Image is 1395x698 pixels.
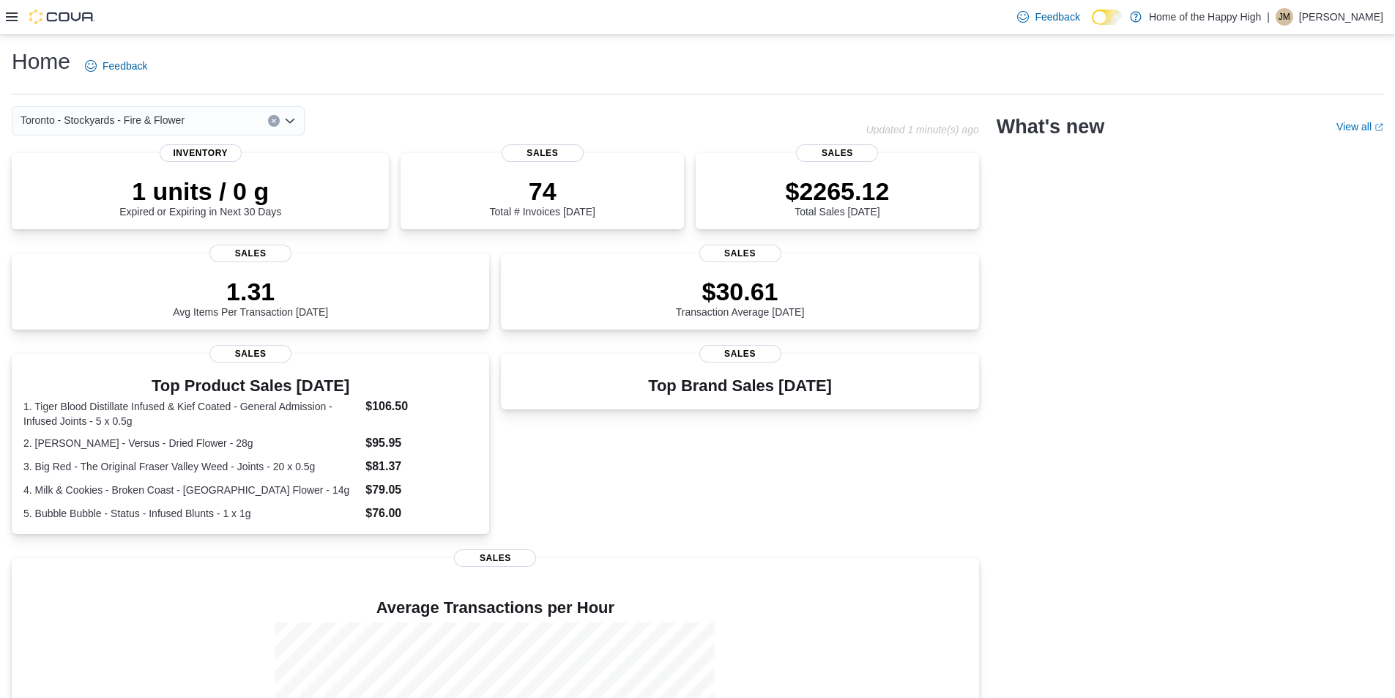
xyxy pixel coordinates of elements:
[1374,123,1383,132] svg: External link
[23,459,360,474] dt: 3. Big Red - The Original Fraser Valley Weed - Joints - 20 x 0.5g
[490,177,595,218] div: Total # Invoices [DATE]
[29,10,95,24] img: Cova
[1336,121,1383,133] a: View allExternal link
[209,345,291,363] span: Sales
[454,549,536,567] span: Sales
[676,277,805,306] p: $30.61
[365,434,477,452] dd: $95.95
[284,115,296,127] button: Open list of options
[23,377,477,395] h3: Top Product Sales [DATE]
[1279,8,1290,26] span: JM
[796,144,878,162] span: Sales
[648,377,832,395] h3: Top Brand Sales [DATE]
[103,59,147,73] span: Feedback
[502,144,584,162] span: Sales
[160,144,242,162] span: Inventory
[365,481,477,499] dd: $79.05
[268,115,280,127] button: Clear input
[699,245,781,262] span: Sales
[12,47,70,76] h1: Home
[490,177,595,206] p: 74
[997,115,1104,138] h2: What's new
[23,436,360,450] dt: 2. [PERSON_NAME] - Versus - Dried Flower - 28g
[173,277,328,306] p: 1.31
[785,177,889,218] div: Total Sales [DATE]
[676,277,805,318] div: Transaction Average [DATE]
[1092,10,1123,25] input: Dark Mode
[23,399,360,428] dt: 1. Tiger Blood Distillate Infused & Kief Coated - General Admission - Infused Joints - 5 x 0.5g
[785,177,889,206] p: $2265.12
[119,177,281,218] div: Expired or Expiring in Next 30 Days
[365,398,477,415] dd: $106.50
[1011,2,1085,31] a: Feedback
[209,245,291,262] span: Sales
[23,483,360,497] dt: 4. Milk & Cookies - Broken Coast - [GEOGRAPHIC_DATA] Flower - 14g
[1035,10,1079,24] span: Feedback
[79,51,153,81] a: Feedback
[1299,8,1383,26] p: [PERSON_NAME]
[699,345,781,363] span: Sales
[119,177,281,206] p: 1 units / 0 g
[23,506,360,521] dt: 5. Bubble Bubble - Status - Infused Blunts - 1 x 1g
[173,277,328,318] div: Avg Items Per Transaction [DATE]
[1149,8,1261,26] p: Home of the Happy High
[365,458,477,475] dd: $81.37
[21,111,185,129] span: Toronto - Stockyards - Fire & Flower
[1276,8,1293,26] div: Jayrell McDonald
[23,599,967,617] h4: Average Transactions per Hour
[866,124,979,135] p: Updated 1 minute(s) ago
[1267,8,1270,26] p: |
[365,505,477,522] dd: $76.00
[1092,25,1093,26] span: Dark Mode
